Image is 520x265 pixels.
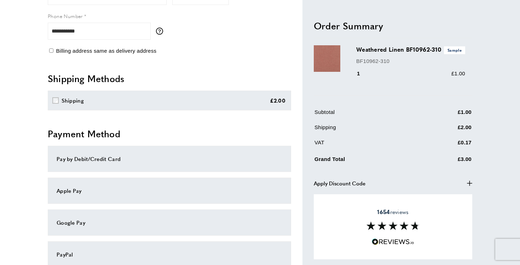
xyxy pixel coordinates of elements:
span: Sample [444,46,465,54]
img: Reviews section [366,221,420,230]
input: Billing address same as delivery address [49,48,53,53]
div: 1 [356,69,370,78]
td: £3.00 [423,154,472,169]
span: Billing address same as delivery address [56,48,156,54]
td: VAT [314,138,422,152]
span: Phone Number [48,12,83,19]
td: Shipping [314,123,422,137]
td: £1.00 [423,108,472,122]
h2: Order Summary [314,19,472,32]
img: Reviews.io 5 stars [372,238,414,245]
td: £2.00 [423,123,472,137]
div: Apple Pay [57,186,282,195]
h2: Payment Method [48,127,291,140]
div: Pay by Debit/Credit Card [57,155,282,163]
p: BF10962-310 [356,57,465,65]
span: Apply Discount Code [314,179,365,187]
strong: 1654 [377,208,390,216]
td: Grand Total [314,154,422,169]
h3: Weathered Linen BF10962-310 [356,45,465,54]
img: Weathered Linen BF10962-310 [314,45,340,72]
h2: Shipping Methods [48,72,291,85]
span: reviews [377,208,409,215]
div: Shipping [62,96,84,105]
button: More information [156,28,167,35]
td: £0.17 [423,138,472,152]
td: Subtotal [314,108,422,122]
span: £1.00 [451,70,465,76]
div: PayPal [57,250,282,259]
div: Google Pay [57,218,282,227]
div: £2.00 [270,96,286,105]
